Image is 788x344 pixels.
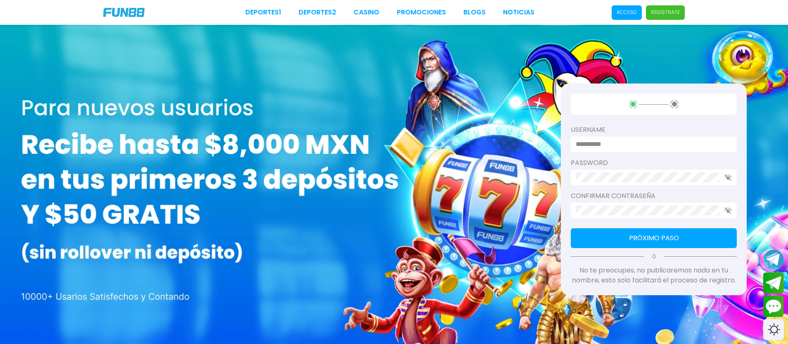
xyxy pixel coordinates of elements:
[299,7,336,17] a: Deportes2
[571,125,737,135] label: username
[463,7,486,17] a: BLOGS
[763,296,784,317] button: Contact customer service
[571,253,737,260] p: Ó
[571,191,737,201] label: Confirmar contraseña
[763,249,784,270] button: Join telegram channel
[571,158,737,168] label: password
[763,319,784,340] div: Switch theme
[397,7,446,17] a: Promociones
[503,7,534,17] a: NOTICIAS
[763,272,784,294] button: Join telegram
[571,228,737,248] button: Próximo paso
[103,8,145,17] img: Company Logo
[571,265,737,285] p: No te preocupes, no publicaremos nada en tu nombre, esto solo facilitará el proceso de registro.
[651,9,680,16] p: Regístrate
[354,7,379,17] a: CASINO
[245,7,281,17] a: Deportes1
[617,9,637,16] p: Acceso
